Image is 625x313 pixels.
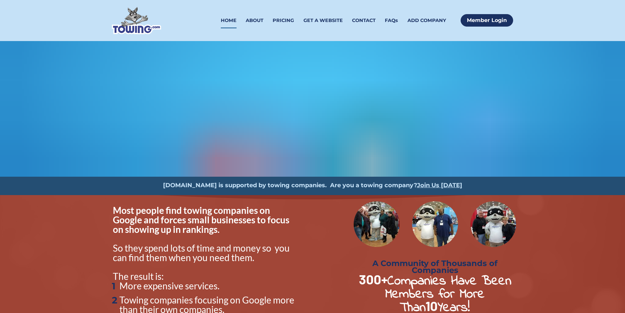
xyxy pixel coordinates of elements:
a: GET A WEBSITE [303,13,343,28]
img: Towing.com Logo [112,7,161,34]
a: CONTACT [352,13,376,28]
strong: [DOMAIN_NAME] is supported by towing companies. Are you a towing company? [163,182,417,189]
strong: Companies Have Been [387,272,511,291]
span: So they spend lots of time and money so you can find them when you need them. [113,242,291,263]
a: PRICING [273,13,294,28]
a: HOME [221,13,237,28]
a: Member Login [461,14,513,27]
a: FAQs [385,13,398,28]
strong: A Community of Thousands of Companies [372,258,500,275]
span: More expensive services. [119,280,219,291]
strong: 300+ [359,271,387,287]
a: ADD COMPANY [407,13,446,28]
span: The result is: [113,271,164,282]
a: Join Us [DATE] [417,182,462,189]
a: ABOUT [246,13,263,28]
span: Most people find towing companies on Google and forces small businesses to focus on showing up in... [113,205,291,235]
